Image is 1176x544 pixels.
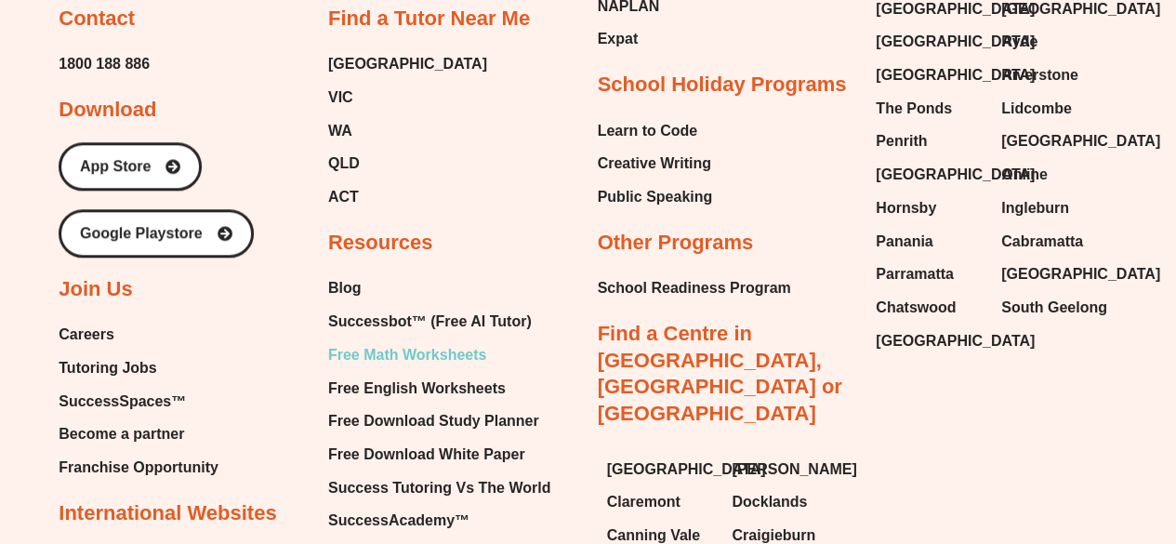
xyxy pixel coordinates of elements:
[59,321,114,349] span: Careers
[1001,194,1108,222] a: Ingleburn
[1001,95,1072,123] span: Lidcombe
[876,127,927,155] span: Penrith
[598,150,713,178] a: Creative Writing
[59,500,276,527] h2: International Websites
[598,25,687,53] a: Expat
[328,507,550,535] a: SuccessAcademy™
[876,61,1035,89] span: [GEOGRAPHIC_DATA]
[328,117,487,145] a: WA
[1001,228,1083,256] span: Cabramatta
[328,441,525,469] span: Free Download White Paper
[328,183,487,211] a: ACT
[876,28,1035,56] span: [GEOGRAPHIC_DATA]
[59,454,218,482] a: Franchise Opportunity
[876,95,983,123] a: The Ponds
[328,183,359,211] span: ACT
[1001,161,1108,189] a: Online
[598,230,754,257] h2: Other Programs
[59,354,218,382] a: Tutoring Jobs
[876,194,936,222] span: Hornsby
[59,276,132,303] h2: Join Us
[876,95,952,123] span: The Ponds
[328,84,353,112] span: VIC
[328,375,506,403] span: Free English Worksheets
[1001,228,1108,256] a: Cabramatta
[59,321,218,349] a: Careers
[1001,28,1108,56] a: Ryde
[59,97,156,124] h2: Download
[328,6,530,33] h2: Find a Tutor Near Me
[732,488,807,516] span: Docklands
[607,456,714,484] a: [GEOGRAPHIC_DATA]
[1001,28,1037,56] span: Ryde
[598,117,713,145] a: Learn to Code
[328,407,550,435] a: Free Download Study Planner
[1001,294,1108,322] a: South Geelong
[328,150,487,178] a: QLD
[59,209,254,258] a: Google Playstore
[607,456,766,484] span: [GEOGRAPHIC_DATA]
[80,159,151,174] span: App Store
[328,507,469,535] span: SuccessAcademy™
[1001,161,1048,189] span: Online
[59,50,150,78] a: 1800 188 886
[876,228,932,256] span: Panania
[607,488,680,516] span: Claremont
[59,388,218,416] a: SuccessSpaces™
[1001,127,1108,155] a: [GEOGRAPHIC_DATA]
[328,474,550,502] a: Success Tutoring Vs The World
[732,456,839,484] a: [PERSON_NAME]
[1001,194,1069,222] span: Ingleburn
[59,388,186,416] span: SuccessSpaces™
[80,226,203,241] span: Google Playstore
[1001,95,1108,123] a: Lidcombe
[59,354,156,382] span: Tutoring Jobs
[607,488,714,516] a: Claremont
[328,230,433,257] h2: Resources
[876,294,983,322] a: Chatswood
[598,150,711,178] span: Creative Writing
[1001,127,1160,155] span: [GEOGRAPHIC_DATA]
[876,327,1035,355] span: [GEOGRAPHIC_DATA]
[59,6,135,33] h2: Contact
[328,441,550,469] a: Free Download White Paper
[328,150,360,178] span: QLD
[876,61,983,89] a: [GEOGRAPHIC_DATA]
[1001,61,1108,89] a: Riverstone
[732,456,856,484] span: [PERSON_NAME]
[328,117,352,145] span: WA
[866,334,1176,544] iframe: Chat Widget
[328,341,486,369] span: Free Math Worksheets
[876,28,983,56] a: [GEOGRAPHIC_DATA]
[328,341,550,369] a: Free Math Worksheets
[876,260,954,288] span: Parramatta
[598,322,842,425] a: Find a Centre in [GEOGRAPHIC_DATA], [GEOGRAPHIC_DATA] or [GEOGRAPHIC_DATA]
[876,260,983,288] a: Parramatta
[732,488,839,516] a: Docklands
[328,274,550,302] a: Blog
[598,25,639,53] span: Expat
[59,420,184,448] span: Become a partner
[876,294,956,322] span: Chatswood
[598,274,791,302] a: School Readiness Program
[876,327,983,355] a: [GEOGRAPHIC_DATA]
[328,407,539,435] span: Free Download Study Planner
[598,117,698,145] span: Learn to Code
[876,127,983,155] a: Penrith
[59,142,202,191] a: App Store
[598,72,847,99] h2: School Holiday Programs
[328,50,487,78] a: [GEOGRAPHIC_DATA]
[328,308,550,336] a: Successbot™ (Free AI Tutor)
[328,308,532,336] span: Successbot™ (Free AI Tutor)
[328,375,550,403] a: Free English Worksheets
[876,161,983,189] a: [GEOGRAPHIC_DATA]
[598,183,713,211] a: Public Speaking
[328,84,487,112] a: VIC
